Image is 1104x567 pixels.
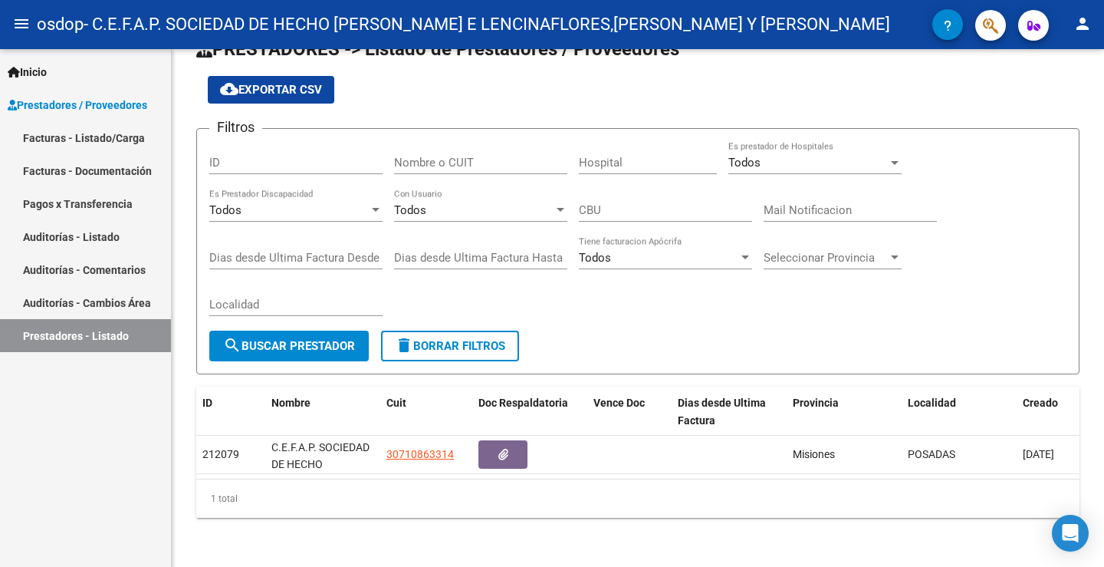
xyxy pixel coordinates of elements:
[728,156,761,170] span: Todos
[394,203,426,217] span: Todos
[196,387,265,437] datatable-header-cell: ID
[223,336,242,354] mat-icon: search
[271,439,374,471] div: C.E.F.A.P. SOCIEDAD DE HECHO [PERSON_NAME] E LENCINAFLORES,[PERSON_NAME] Y [PERSON_NAME]
[209,331,369,361] button: Buscar Prestador
[1023,397,1058,409] span: Creado
[587,387,672,437] datatable-header-cell: Vence Doc
[1052,515,1089,552] div: Open Intercom Messenger
[579,251,611,265] span: Todos
[8,64,47,81] span: Inicio
[223,339,355,353] span: Buscar Prestador
[672,387,787,437] datatable-header-cell: Dias desde Ultima Factura
[271,397,310,409] span: Nombre
[793,397,839,409] span: Provincia
[1073,15,1092,33] mat-icon: person
[202,448,239,460] span: 212079
[793,448,835,460] span: Misiones
[593,397,645,409] span: Vence Doc
[220,80,238,98] mat-icon: cloud_download
[395,339,505,353] span: Borrar Filtros
[84,8,890,41] span: - C.E.F.A.P. SOCIEDAD DE HECHO [PERSON_NAME] E LENCINAFLORES,[PERSON_NAME] Y [PERSON_NAME]
[908,448,955,460] span: POSADAS
[395,336,413,354] mat-icon: delete
[386,448,454,460] span: 30710863314
[37,8,84,41] span: osdop
[1023,448,1054,460] span: [DATE]
[787,387,902,437] datatable-header-cell: Provincia
[196,480,1079,518] div: 1 total
[208,76,334,104] button: Exportar CSV
[902,387,1017,437] datatable-header-cell: Localidad
[386,397,406,409] span: Cuit
[8,97,147,114] span: Prestadores / Proveedores
[381,331,519,361] button: Borrar Filtros
[908,397,956,409] span: Localidad
[202,397,212,409] span: ID
[678,397,766,427] span: Dias desde Ultima Factura
[209,203,242,217] span: Todos
[764,251,888,265] span: Seleccionar Provincia
[209,117,262,138] h3: Filtros
[1017,387,1101,437] datatable-header-cell: Creado
[478,397,568,409] span: Doc Respaldatoria
[196,38,679,60] span: PRESTADORES -> Listado de Prestadores / Proveedores
[265,387,380,437] datatable-header-cell: Nombre
[380,387,472,437] datatable-header-cell: Cuit
[220,83,322,97] span: Exportar CSV
[472,387,587,437] datatable-header-cell: Doc Respaldatoria
[12,15,31,33] mat-icon: menu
